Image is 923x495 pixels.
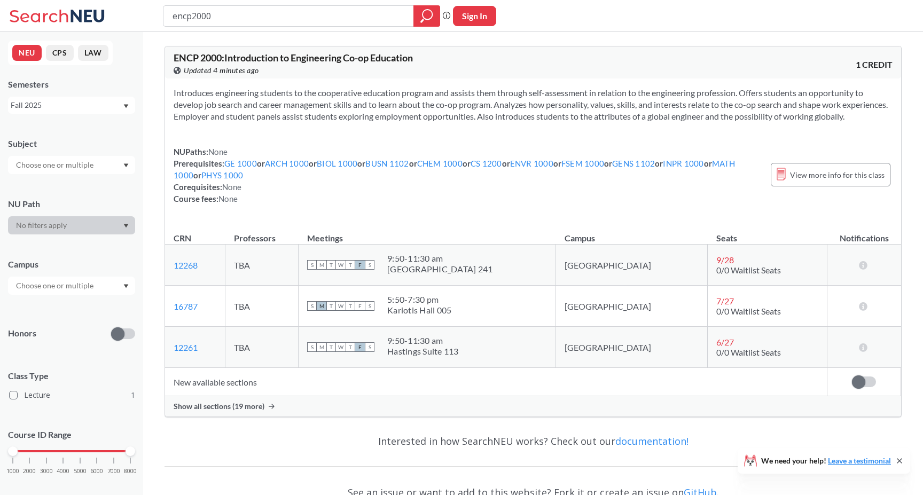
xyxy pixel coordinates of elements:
div: Kariotis Hall 005 [387,305,451,316]
span: M [317,260,326,270]
span: 3000 [40,468,53,474]
svg: Dropdown arrow [123,163,129,168]
button: LAW [78,45,108,61]
span: T [346,260,355,270]
a: 12261 [174,342,198,352]
div: Fall 2025 [11,99,122,111]
div: 5:50 - 7:30 pm [387,294,451,305]
span: 0/0 Waitlist Seats [716,347,781,357]
span: 0/0 Waitlist Seats [716,265,781,275]
span: 9 / 28 [716,255,734,265]
a: BUSN 1102 [365,159,409,168]
span: We need your help! [761,457,891,465]
a: FSEM 1000 [561,159,604,168]
a: CHEM 1000 [417,159,463,168]
span: S [365,342,374,352]
span: 4000 [57,468,69,474]
svg: magnifying glass [420,9,433,23]
div: NU Path [8,198,135,210]
span: S [307,301,317,311]
th: Professors [225,222,299,245]
input: Choose one or multiple [11,159,100,171]
div: Show all sections (19 more) [165,396,901,417]
div: 9:50 - 11:30 am [387,335,459,346]
span: S [365,301,374,311]
span: F [355,260,365,270]
a: Leave a testimonial [828,456,891,465]
span: None [222,182,241,192]
td: New available sections [165,368,827,396]
div: Dropdown arrow [8,216,135,234]
span: View more info for this class [790,168,885,182]
div: Subject [8,138,135,150]
div: Fall 2025Dropdown arrow [8,97,135,114]
span: Show all sections (19 more) [174,402,264,411]
span: ENCP 2000 : Introduction to Engineering Co-op Education [174,52,413,64]
span: T [346,342,355,352]
a: CS 1200 [471,159,502,168]
div: Campus [8,258,135,270]
span: 1000 [6,468,19,474]
a: GE 1000 [224,159,257,168]
span: Class Type [8,370,135,382]
div: CRN [174,232,191,244]
span: F [355,301,365,311]
a: INPR 1000 [663,159,703,168]
a: 16787 [174,301,198,311]
div: magnifying glass [413,5,440,27]
input: Class, professor, course number, "phrase" [171,7,406,25]
span: 0/0 Waitlist Seats [716,306,781,316]
span: F [355,342,365,352]
td: TBA [225,327,299,368]
input: Choose one or multiple [11,279,100,292]
p: Honors [8,327,36,340]
span: 2000 [23,468,36,474]
td: TBA [225,286,299,327]
button: NEU [12,45,42,61]
a: 12268 [174,260,198,270]
div: Hastings Suite 113 [387,346,459,357]
svg: Dropdown arrow [123,104,129,108]
span: M [317,301,326,311]
div: Dropdown arrow [8,277,135,295]
span: 7 / 27 [716,296,734,306]
span: Updated 4 minutes ago [184,65,259,76]
span: S [307,260,317,270]
span: 1 CREDIT [856,59,893,70]
th: Notifications [827,222,901,245]
span: 8000 [124,468,137,474]
td: [GEOGRAPHIC_DATA] [556,245,708,286]
span: T [326,342,336,352]
span: 5000 [74,468,87,474]
label: Lecture [9,388,135,402]
th: Seats [708,222,827,245]
a: PHYS 1000 [201,170,243,180]
span: T [326,260,336,270]
span: M [317,342,326,352]
th: Meetings [299,222,556,245]
button: CPS [46,45,74,61]
a: GENS 1102 [612,159,655,168]
span: 1 [131,389,135,401]
p: Course ID Range [8,429,135,441]
th: Campus [556,222,708,245]
span: 6000 [90,468,103,474]
td: TBA [225,245,299,286]
div: Interested in how SearchNEU works? Check out our [165,426,902,457]
span: 6 / 27 [716,337,734,347]
div: [GEOGRAPHIC_DATA] 241 [387,264,492,274]
span: T [346,301,355,311]
span: S [365,260,374,270]
span: S [307,342,317,352]
a: BIOL 1000 [317,159,357,168]
td: [GEOGRAPHIC_DATA] [556,286,708,327]
span: W [336,342,346,352]
section: Introduces engineering students to the cooperative education program and assists them through sel... [174,87,893,122]
div: 9:50 - 11:30 am [387,253,492,264]
a: documentation! [615,435,689,447]
span: 7000 [107,468,120,474]
div: NUPaths: Prerequisites: or or or or or or or or or or or Corequisites: Course fees: [174,146,760,205]
span: T [326,301,336,311]
div: Dropdown arrow [8,156,135,174]
span: W [336,260,346,270]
